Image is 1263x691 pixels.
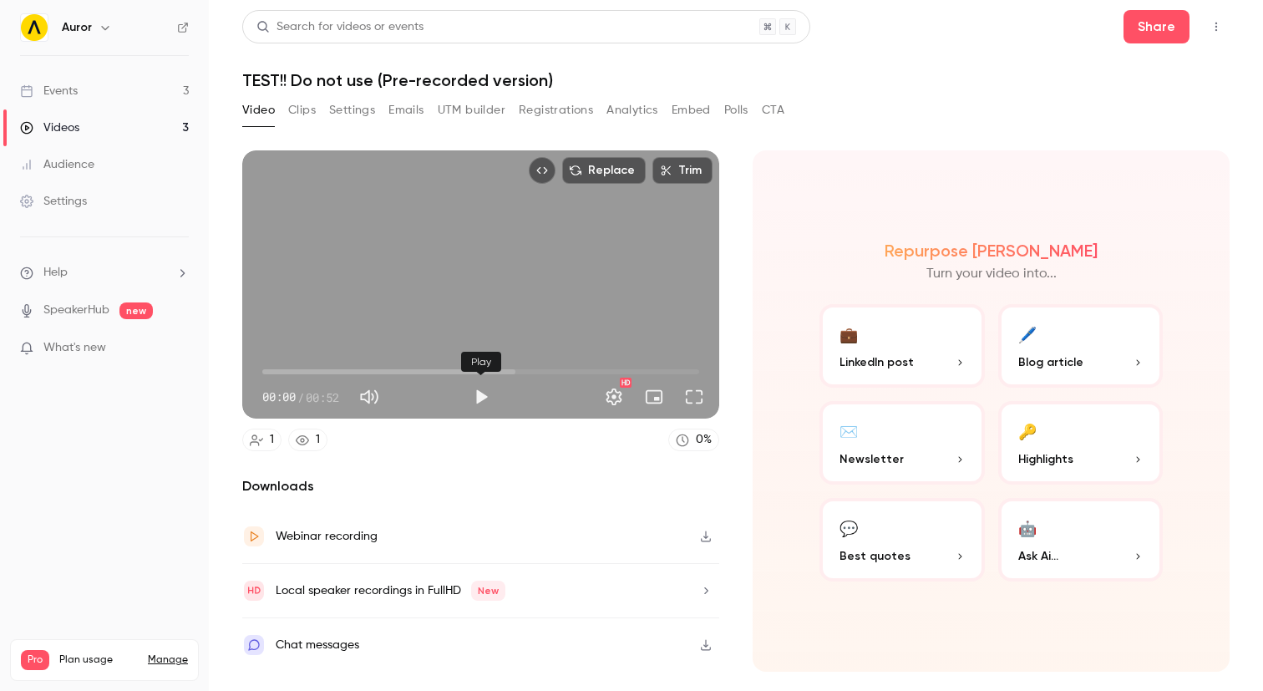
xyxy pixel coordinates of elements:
[1018,515,1037,541] div: 🤖
[1018,353,1083,371] span: Blog article
[288,97,316,124] button: Clips
[262,389,296,406] span: 00:00
[724,97,748,124] button: Polls
[276,581,505,601] div: Local speaker recordings in FullHD
[819,304,985,388] button: 💼LinkedIn post
[677,380,711,414] button: Full screen
[1018,547,1058,565] span: Ask Ai...
[926,264,1057,284] p: Turn your video into...
[998,304,1164,388] button: 🖊️Blog article
[242,476,719,496] h2: Downloads
[620,378,631,388] div: HD
[262,389,339,406] div: 00:00
[637,380,671,414] button: Turn on miniplayer
[696,431,712,449] div: 0 %
[43,302,109,319] a: SpeakerHub
[562,157,646,184] button: Replace
[438,97,505,124] button: UTM builder
[43,264,68,282] span: Help
[819,401,985,485] button: ✉️Newsletter
[43,339,106,357] span: What's new
[529,157,555,184] button: Embed video
[668,429,719,451] a: 0%
[652,157,713,184] button: Trim
[329,97,375,124] button: Settings
[1203,13,1230,40] button: Top Bar Actions
[1018,321,1037,347] div: 🖊️
[20,83,78,99] div: Events
[20,156,94,173] div: Audience
[885,241,1098,261] h2: Repurpose [PERSON_NAME]
[597,380,631,414] button: Settings
[297,389,304,406] span: /
[839,450,904,468] span: Newsletter
[276,526,378,546] div: Webinar recording
[839,353,914,371] span: LinkedIn post
[21,14,48,41] img: Auror
[839,515,858,541] div: 💬
[62,19,92,36] h6: Auror
[998,498,1164,582] button: 🤖Ask Ai...
[839,547,910,565] span: Best quotes
[388,97,424,124] button: Emails
[606,97,658,124] button: Analytics
[256,18,424,36] div: Search for videos or events
[148,653,188,667] a: Manage
[242,70,1230,90] h1: TEST!! Do not use (Pre-recorded version)
[242,97,275,124] button: Video
[20,264,189,282] li: help-dropdown-opener
[270,431,274,449] div: 1
[288,429,327,451] a: 1
[819,498,985,582] button: 💬Best quotes
[998,401,1164,485] button: 🔑Highlights
[316,431,320,449] div: 1
[464,380,498,414] button: Play
[59,653,138,667] span: Plan usage
[1018,450,1073,468] span: Highlights
[1018,418,1037,444] div: 🔑
[21,650,49,670] span: Pro
[20,193,87,210] div: Settings
[762,97,784,124] button: CTA
[519,97,593,124] button: Registrations
[839,321,858,347] div: 💼
[353,380,386,414] button: Mute
[839,418,858,444] div: ✉️
[672,97,711,124] button: Embed
[20,119,79,136] div: Videos
[119,302,153,319] span: new
[276,635,359,655] div: Chat messages
[461,352,501,372] div: Play
[169,341,189,356] iframe: Noticeable Trigger
[1124,10,1189,43] button: Share
[242,429,282,451] a: 1
[471,581,505,601] span: New
[306,389,339,406] span: 00:52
